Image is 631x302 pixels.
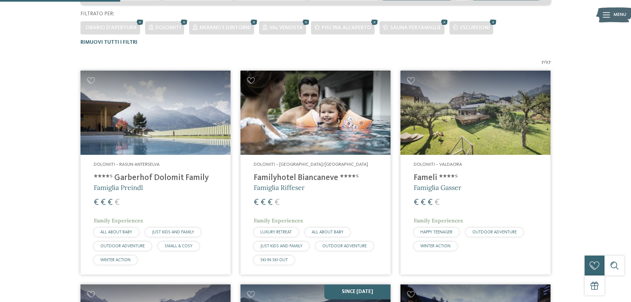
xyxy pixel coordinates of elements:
[85,25,137,30] span: Orario d'apertura
[322,244,367,248] span: OUTDOOR ADVENTURE
[435,198,440,207] span: €
[414,217,463,224] span: Family Experiences
[254,183,305,192] span: Famiglia Riffeser
[254,162,368,167] span: Dolomiti – [GEOGRAPHIC_DATA]/[GEOGRAPHIC_DATA]
[472,230,517,234] span: OUTDOOR ADVENTURE
[260,258,288,262] span: SKI-IN SKI-OUT
[275,198,280,207] span: €
[254,217,303,224] span: Family Experiences
[155,25,181,30] span: Dolomiti
[94,183,143,192] span: Famiglia Preindl
[546,59,551,66] span: 27
[420,244,450,248] span: WINTER ACTION
[100,244,145,248] span: OUTDOOR ADVENTURE
[94,217,143,224] span: Family Experiences
[80,71,231,274] a: Cercate un hotel per famiglie? Qui troverete solo i migliori! Dolomiti – Rasun-Anterselva ****ˢ G...
[400,71,551,155] img: Cercate un hotel per famiglie? Qui troverete solo i migliori!
[240,71,391,274] a: Cercate un hotel per famiglie? Qui troverete solo i migliori! Dolomiti – [GEOGRAPHIC_DATA]/[GEOGR...
[261,198,266,207] span: €
[322,25,371,30] span: Piscina all'aperto
[94,173,217,183] h4: ****ˢ Garberhof Dolomit Family
[269,25,303,30] span: Val Venosta
[268,198,273,207] span: €
[420,230,452,234] span: HAPPY TEENAGER
[254,198,259,207] span: €
[80,71,231,155] img: Cercate un hotel per famiglie? Qui troverete solo i migliori!
[100,230,132,234] span: ALL ABOUT BABY
[400,71,551,274] a: Cercate un hotel per famiglie? Qui troverete solo i migliori! Dolomiti – Valdaora Fameli ****ˢ Fa...
[460,25,490,30] span: Escursioni
[414,198,419,207] span: €
[544,59,546,66] span: /
[428,198,433,207] span: €
[199,25,251,30] span: Merano e dintorni
[240,71,391,155] img: Cercate un hotel per famiglie? Qui troverete solo i migliori!
[115,198,120,207] span: €
[260,244,302,248] span: JUST KIDS AND FAMILY
[254,173,377,183] h4: Familyhotel Biancaneve ****ˢ
[541,59,544,66] span: 7
[260,230,292,234] span: LUXURY RETREAT
[94,162,160,167] span: Dolomiti – Rasun-Anterselva
[80,40,137,45] span: Rimuovi tutti i filtri
[108,198,113,207] span: €
[414,183,461,192] span: Famiglia Gasser
[414,162,462,167] span: Dolomiti – Valdaora
[165,244,192,248] span: SMALL & COSY
[152,230,194,234] span: JUST KIDS AND FAMILY
[421,198,426,207] span: €
[80,11,114,17] span: Filtrato per:
[101,198,106,207] span: €
[312,230,343,234] span: ALL ABOUT BABY
[94,198,99,207] span: €
[100,258,131,262] span: WINTER ACTION
[390,25,441,30] span: Sauna per famiglie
